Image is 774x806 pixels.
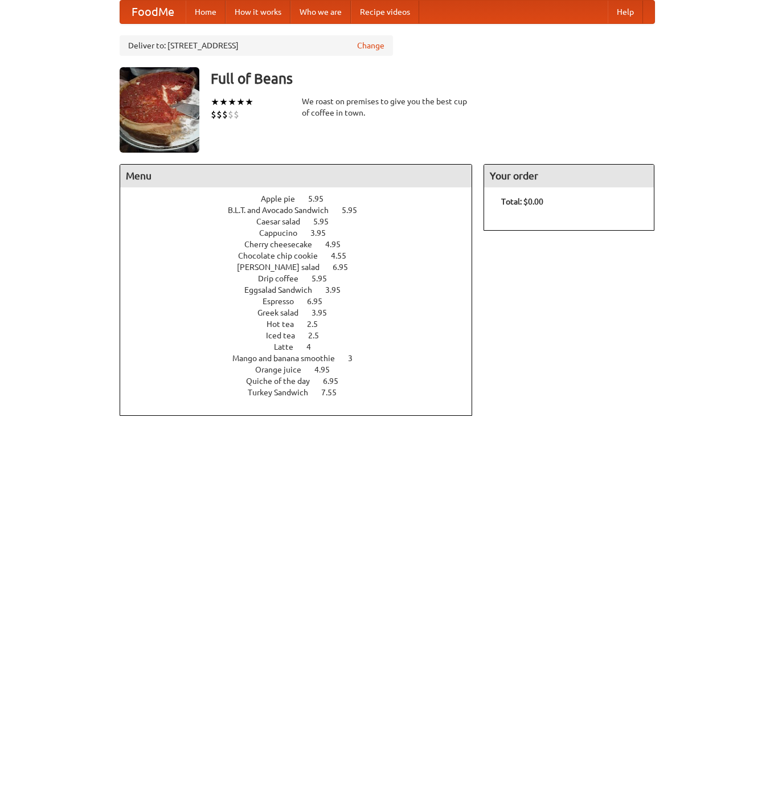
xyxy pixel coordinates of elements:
h3: Full of Beans [211,67,655,90]
a: How it works [226,1,290,23]
span: 7.55 [321,388,348,397]
span: Latte [274,342,305,351]
a: Cappucino 3.95 [259,228,347,238]
a: Mango and banana smoothie 3 [232,354,374,363]
li: $ [222,108,228,121]
span: 6.95 [323,377,350,386]
li: $ [228,108,234,121]
span: Greek salad [257,308,310,317]
a: Iced tea 2.5 [266,331,340,340]
div: We roast on premises to give you the best cup of coffee in town. [302,96,473,118]
span: Orange juice [255,365,313,374]
li: $ [211,108,216,121]
span: 5.95 [342,206,368,215]
a: Espresso 6.95 [263,297,343,306]
a: Eggsalad Sandwich 3.95 [244,285,362,294]
a: Cherry cheesecake 4.95 [244,240,362,249]
a: Quiche of the day 6.95 [246,377,359,386]
span: Drip coffee [258,274,310,283]
li: $ [216,108,222,121]
span: Quiche of the day [246,377,321,386]
span: Eggsalad Sandwich [244,285,323,294]
span: 5.95 [313,217,340,226]
li: $ [234,108,239,121]
span: Mango and banana smoothie [232,354,346,363]
span: Apple pie [261,194,306,203]
a: [PERSON_NAME] salad 6.95 [237,263,369,272]
a: Greek salad 3.95 [257,308,348,317]
li: ★ [228,96,236,108]
span: Chocolate chip cookie [238,251,329,260]
span: Cappucino [259,228,309,238]
span: Iced tea [266,331,306,340]
span: Hot tea [267,320,305,329]
span: Cherry cheesecake [244,240,323,249]
a: Caesar salad 5.95 [256,217,350,226]
span: Espresso [263,297,305,306]
div: Deliver to: [STREET_ADDRESS] [120,35,393,56]
span: Caesar salad [256,217,312,226]
span: 4 [306,342,322,351]
span: 5.95 [308,194,335,203]
span: 6.95 [307,297,334,306]
li: ★ [236,96,245,108]
span: 6.95 [333,263,359,272]
a: Hot tea 2.5 [267,320,339,329]
b: Total: $0.00 [501,197,543,206]
h4: Your order [484,165,654,187]
span: 3.95 [325,285,352,294]
h4: Menu [120,165,472,187]
a: Latte 4 [274,342,332,351]
span: 3 [348,354,364,363]
a: Change [357,40,384,51]
span: 2.5 [308,331,330,340]
span: 2.5 [307,320,329,329]
li: ★ [219,96,228,108]
span: [PERSON_NAME] salad [237,263,331,272]
a: Chocolate chip cookie 4.55 [238,251,367,260]
span: 4.95 [325,240,352,249]
a: B.L.T. and Avocado Sandwich 5.95 [228,206,378,215]
span: B.L.T. and Avocado Sandwich [228,206,340,215]
a: Home [186,1,226,23]
a: Orange juice 4.95 [255,365,351,374]
span: 4.95 [314,365,341,374]
span: 3.95 [312,308,338,317]
span: 4.55 [331,251,358,260]
a: Apple pie 5.95 [261,194,345,203]
a: Help [608,1,643,23]
a: Turkey Sandwich 7.55 [248,388,358,397]
a: FoodMe [120,1,186,23]
a: Drip coffee 5.95 [258,274,348,283]
a: Who we are [290,1,351,23]
span: Turkey Sandwich [248,388,320,397]
span: 5.95 [312,274,338,283]
span: 3.95 [310,228,337,238]
li: ★ [211,96,219,108]
img: angular.jpg [120,67,199,153]
li: ★ [245,96,253,108]
a: Recipe videos [351,1,419,23]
